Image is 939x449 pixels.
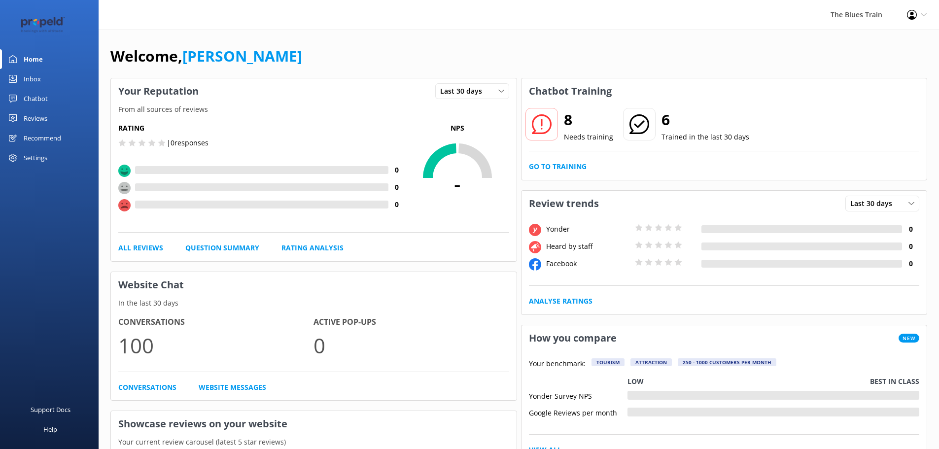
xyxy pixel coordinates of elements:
div: 250 - 1000 customers per month [678,358,776,366]
div: Google Reviews per month [529,408,627,416]
p: Low [627,376,644,387]
p: | 0 responses [167,138,209,148]
a: Website Messages [199,382,266,393]
div: Settings [24,148,47,168]
h4: 0 [902,224,919,235]
h4: 0 [388,199,406,210]
p: Your current review carousel (latest 5 star reviews) [111,437,517,448]
h4: 0 [388,165,406,175]
h4: 0 [902,241,919,252]
p: 0 [313,329,509,362]
p: Best in class [870,376,919,387]
a: Rating Analysis [281,242,344,253]
div: Home [24,49,43,69]
h2: 8 [564,108,613,132]
div: Inbox [24,69,41,89]
h3: Review trends [522,191,606,216]
a: Analyse Ratings [529,296,592,307]
p: In the last 30 days [111,298,517,309]
h4: Active Pop-ups [313,316,509,329]
div: Facebook [544,258,632,269]
h3: Showcase reviews on your website [111,411,517,437]
a: Conversations [118,382,176,393]
p: Your benchmark: [529,358,586,370]
div: Heard by staff [544,241,632,252]
span: Last 30 days [440,86,488,97]
h3: How you compare [522,325,624,351]
h4: 0 [902,258,919,269]
h5: Rating [118,123,406,134]
p: NPS [406,123,509,134]
div: Yonder Survey NPS [529,391,627,400]
p: 100 [118,329,313,362]
a: Question Summary [185,242,259,253]
h3: Your Reputation [111,78,206,104]
a: [PERSON_NAME] [182,46,302,66]
h3: Chatbot Training [522,78,619,104]
p: Trained in the last 30 days [661,132,749,142]
a: All Reviews [118,242,163,253]
p: From all sources of reviews [111,104,517,115]
p: Needs training [564,132,613,142]
a: Go to Training [529,161,587,172]
div: Support Docs [31,400,70,419]
div: Attraction [630,358,672,366]
div: Help [43,419,57,439]
div: Reviews [24,108,47,128]
div: Recommend [24,128,61,148]
span: - [406,171,509,196]
span: New [899,334,919,343]
h1: Welcome, [110,44,302,68]
h4: Conversations [118,316,313,329]
span: Last 30 days [850,198,898,209]
h2: 6 [661,108,749,132]
div: Tourism [591,358,625,366]
div: Yonder [544,224,632,235]
img: 12-1677471078.png [15,17,71,33]
h4: 0 [388,182,406,193]
div: Chatbot [24,89,48,108]
h3: Website Chat [111,272,517,298]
